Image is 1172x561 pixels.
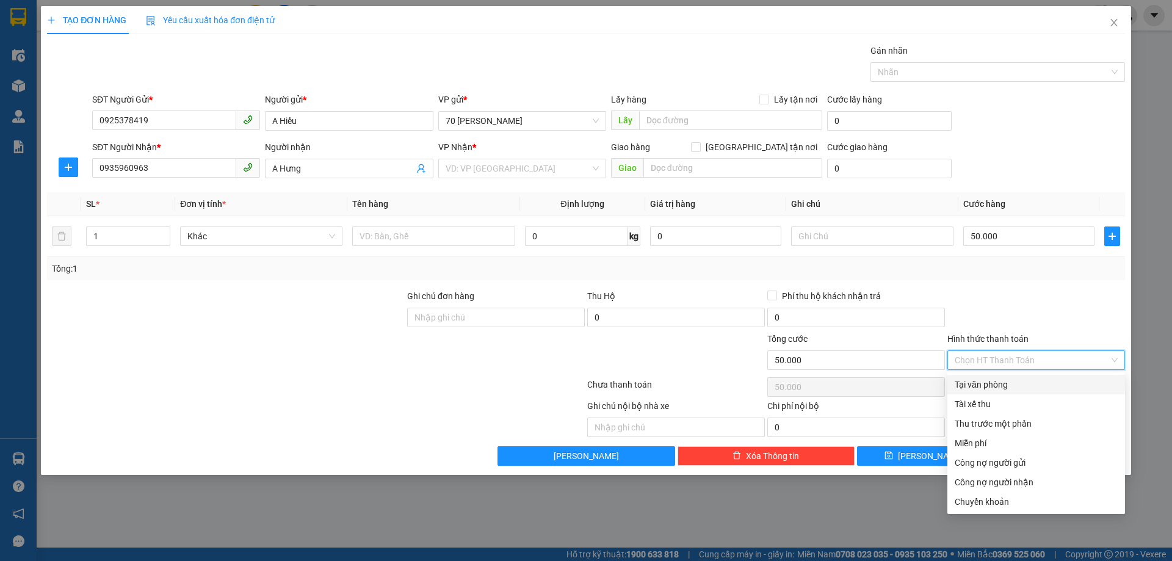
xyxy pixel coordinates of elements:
[243,115,253,125] span: phone
[650,226,781,246] input: 0
[955,397,1118,411] div: Tài xế thu
[1097,6,1131,40] button: Close
[86,199,96,209] span: SL
[791,226,953,246] input: Ghi Chú
[47,16,56,24] span: plus
[146,16,156,26] img: icon
[1104,226,1120,246] button: plus
[884,451,893,461] span: save
[643,158,822,178] input: Dọc đường
[746,449,799,463] span: Xóa Thông tin
[827,111,952,131] input: Cước lấy hàng
[4,48,7,108] img: logo
[870,46,908,56] label: Gán nhãn
[898,449,963,463] span: [PERSON_NAME]
[352,199,388,209] span: Tên hàng
[827,95,882,104] label: Cước lấy hàng
[786,192,958,216] th: Ghi chú
[416,164,426,173] span: user-add
[650,199,695,209] span: Giá trị hàng
[955,456,1118,469] div: Công nợ người gửi
[561,199,604,209] span: Định lượng
[628,226,640,246] span: kg
[947,334,1029,344] label: Hình thức thanh toán
[586,378,766,399] div: Chưa thanh toán
[955,378,1118,391] div: Tại văn phòng
[8,62,104,90] span: ↔ [GEOGRAPHIC_DATA]
[587,291,615,301] span: Thu Hộ
[92,93,260,106] div: SĐT Người Gửi
[14,10,98,49] strong: CHUYỂN PHÁT NHANH HK BUSLINES
[733,451,741,461] span: delete
[963,199,1005,209] span: Cước hàng
[146,15,275,25] span: Yêu cầu xuất hóa đơn điện tử
[52,262,452,275] div: Tổng: 1
[1105,231,1120,241] span: plus
[1109,18,1119,27] span: close
[92,140,260,154] div: SĐT Người Nhận
[947,472,1125,492] div: Cước gửi hàng sẽ được ghi vào công nợ của người nhận
[955,476,1118,489] div: Công nợ người nhận
[947,453,1125,472] div: Cước gửi hàng sẽ được ghi vào công nợ của người gửi
[438,142,472,152] span: VP Nhận
[12,71,104,90] span: ↔ [GEOGRAPHIC_DATA]
[611,110,639,130] span: Lấy
[611,142,650,152] span: Giao hàng
[187,227,335,245] span: Khác
[777,289,886,303] span: Phí thu hộ khách nhận trả
[611,158,643,178] span: Giao
[587,399,765,418] div: Ghi chú nội bộ nhà xe
[767,334,808,344] span: Tổng cước
[857,446,989,466] button: save[PERSON_NAME]
[611,95,646,104] span: Lấy hàng
[827,142,888,152] label: Cước giao hàng
[407,308,585,327] input: Ghi chú đơn hàng
[265,140,433,154] div: Người nhận
[59,157,78,177] button: plus
[47,15,126,25] span: TẠO ĐƠN HÀNG
[827,159,952,178] input: Cước giao hàng
[446,112,599,130] span: 70 Nguyễn Hữu Huân
[180,199,226,209] span: Đơn vị tính
[497,446,675,466] button: [PERSON_NAME]
[769,93,822,106] span: Lấy tận nơi
[265,93,433,106] div: Người gửi
[587,418,765,437] input: Nhập ghi chú
[8,52,104,90] span: SAPA, LÀO CAI ↔ [GEOGRAPHIC_DATA]
[767,399,945,418] div: Chi phí nội bộ
[554,449,619,463] span: [PERSON_NAME]
[701,140,822,154] span: [GEOGRAPHIC_DATA] tận nơi
[639,110,822,130] input: Dọc đường
[955,495,1118,509] div: Chuyển khoản
[243,162,253,172] span: phone
[955,436,1118,450] div: Miễn phí
[407,291,474,301] label: Ghi chú đơn hàng
[105,88,198,101] span: 70NHH1109250082
[955,417,1118,430] div: Thu trước một phần
[59,162,78,172] span: plus
[52,226,71,246] button: delete
[352,226,515,246] input: VD: Bàn, Ghế
[678,446,855,466] button: deleteXóa Thông tin
[438,93,606,106] div: VP gửi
